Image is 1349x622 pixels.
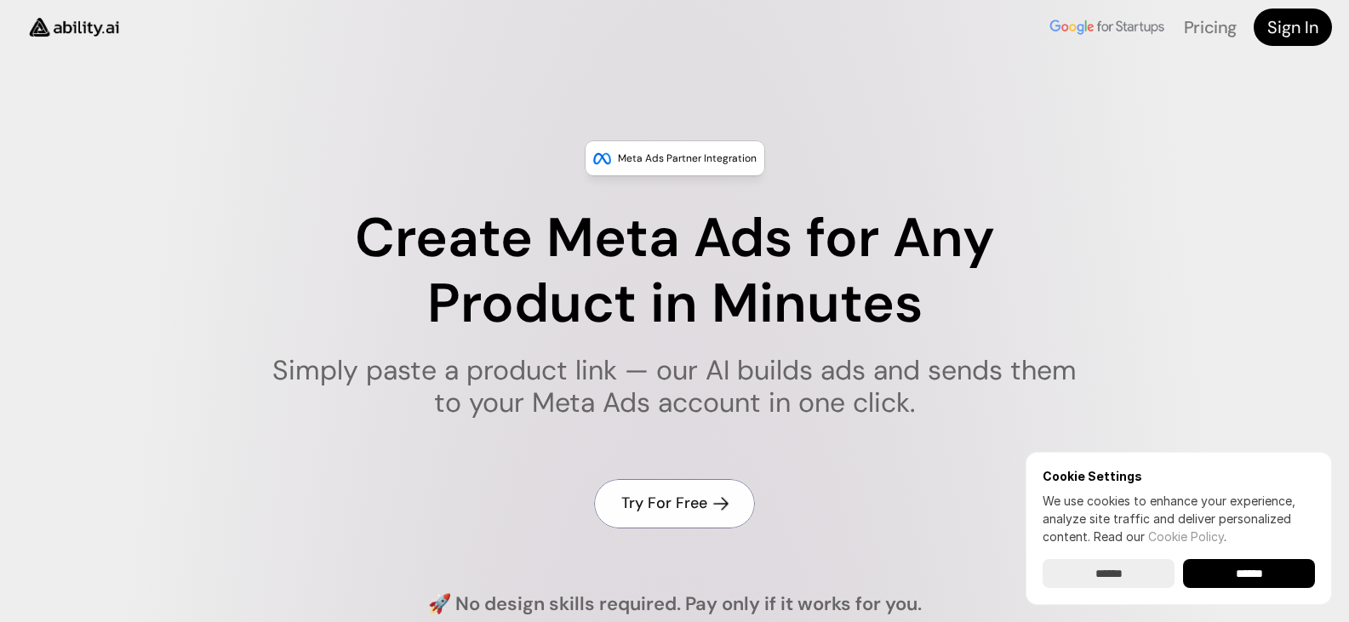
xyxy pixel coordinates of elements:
h6: Cookie Settings [1043,469,1315,483]
h4: Sign In [1267,15,1318,39]
p: Meta Ads Partner Integration [618,150,757,167]
h1: Create Meta Ads for Any Product in Minutes [261,206,1088,337]
a: Try For Free [594,479,755,528]
h4: 🚀 No design skills required. Pay only if it works for you. [428,591,922,618]
a: Sign In [1254,9,1332,46]
span: Read our . [1094,529,1226,544]
p: We use cookies to enhance your experience, analyze site traffic and deliver personalized content. [1043,492,1315,545]
h4: Try For Free [621,493,707,514]
a: Cookie Policy [1148,529,1224,544]
a: Pricing [1184,16,1237,38]
h1: Simply paste a product link — our AI builds ads and sends them to your Meta Ads account in one cl... [261,354,1088,419]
